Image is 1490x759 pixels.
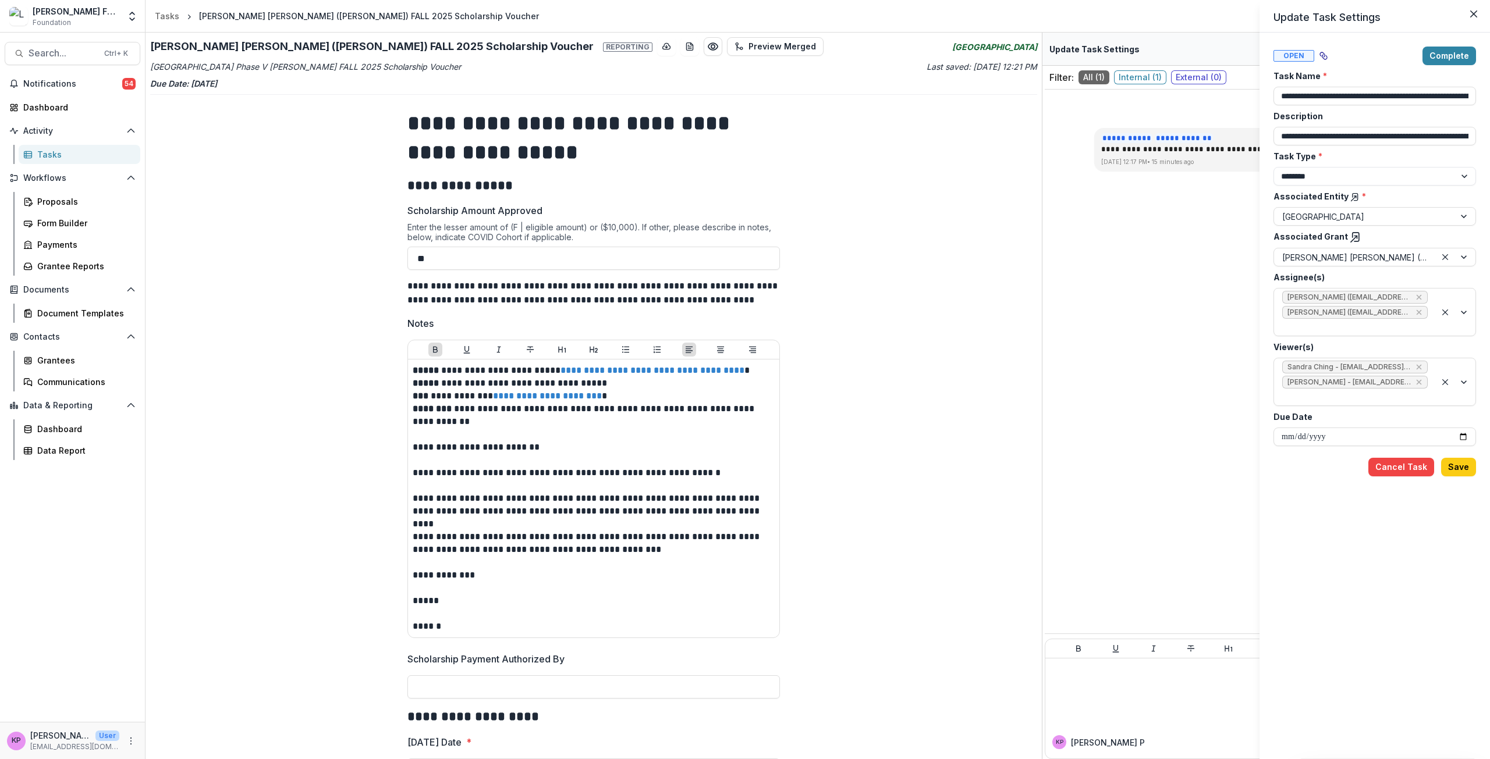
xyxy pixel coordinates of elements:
[1438,375,1452,389] div: Clear selected options
[1438,305,1452,319] div: Clear selected options
[1273,341,1469,353] label: Viewer(s)
[1273,230,1469,243] label: Associated Grant
[1414,307,1424,318] div: Remove Amy Park (parka@stjohns.edu)
[1287,308,1411,316] span: [PERSON_NAME] ([EMAIL_ADDRESS][DOMAIN_NAME])
[1414,291,1424,303] div: Remove Maryanne H. Twomey (twomeym@stjohns.edu)
[1273,271,1469,283] label: Assignee(s)
[1438,250,1452,264] div: Clear selected options
[1287,293,1411,301] span: [PERSON_NAME] ([EMAIL_ADDRESS][DOMAIN_NAME])
[1273,70,1469,82] label: Task Name
[1464,5,1483,23] button: Close
[1273,50,1314,62] span: Open
[1273,150,1469,162] label: Task Type
[1414,376,1424,388] div: Remove Kate Morris - kmorris@lavellefund.org
[1314,47,1333,65] button: View dependent tasks
[1287,378,1411,386] span: [PERSON_NAME] - [EMAIL_ADDRESS][DOMAIN_NAME]
[1414,361,1424,373] div: Remove Sandra Ching - sching@lavellefund.org
[1441,458,1476,476] button: Save
[1273,190,1469,202] label: Associated Entity
[1368,458,1434,476] button: Cancel Task
[1273,411,1469,423] label: Due Date
[1287,363,1411,371] span: Sandra Ching - [EMAIL_ADDRESS][DOMAIN_NAME]
[1273,110,1469,122] label: Description
[1422,47,1476,65] button: Complete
